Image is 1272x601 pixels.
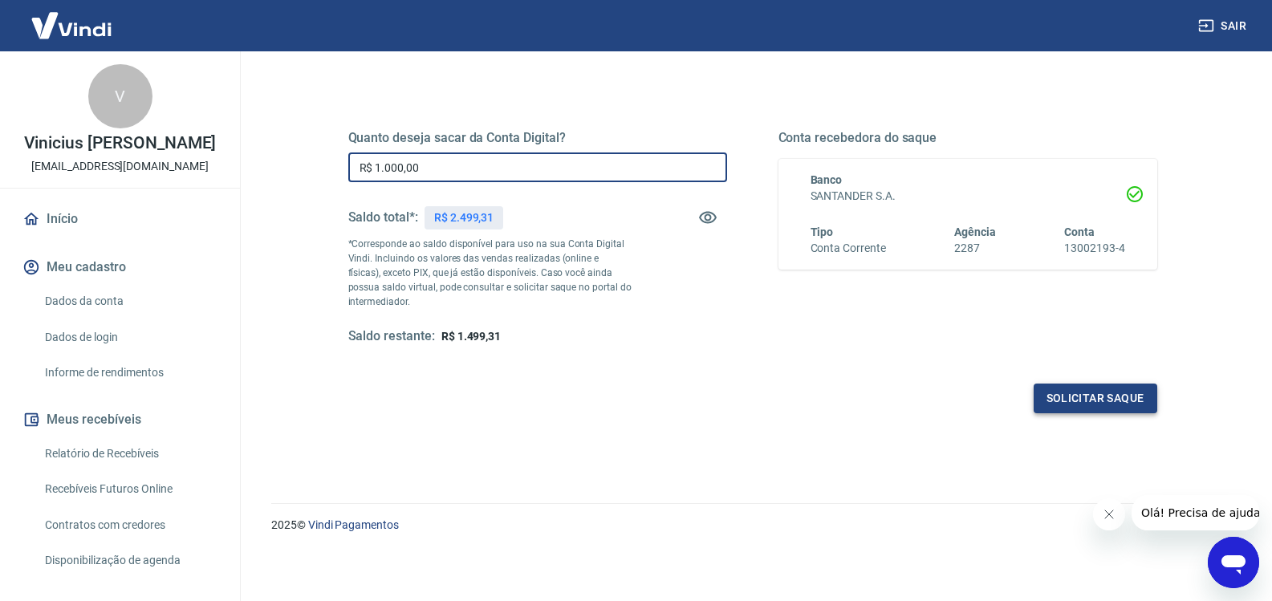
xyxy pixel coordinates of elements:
h6: SANTANDER S.A. [811,188,1125,205]
iframe: Mensagem da empresa [1132,495,1259,530]
span: R$ 1.499,31 [441,330,501,343]
a: Dados da conta [39,285,221,318]
button: Meus recebíveis [19,402,221,437]
h5: Saldo restante: [348,328,435,345]
span: Agência [954,225,996,238]
a: Disponibilização de agenda [39,544,221,577]
button: Meu cadastro [19,250,221,285]
h6: 2287 [954,240,996,257]
span: Banco [811,173,843,186]
button: Solicitar saque [1034,384,1157,413]
span: Conta [1064,225,1095,238]
p: 2025 © [271,517,1233,534]
a: Início [19,201,221,237]
img: Vindi [19,1,124,50]
a: Contratos com credores [39,509,221,542]
span: Olá! Precisa de ajuda? [10,11,135,24]
a: Recebíveis Futuros Online [39,473,221,506]
h5: Conta recebedora do saque [778,130,1157,146]
button: Sair [1195,11,1253,41]
a: Informe de rendimentos [39,356,221,389]
div: V [88,64,152,128]
h5: Saldo total*: [348,209,418,225]
h5: Quanto deseja sacar da Conta Digital? [348,130,727,146]
iframe: Botão para abrir a janela de mensagens [1208,537,1259,588]
a: Relatório de Recebíveis [39,437,221,470]
a: Vindi Pagamentos [308,518,399,531]
h6: 13002193-4 [1064,240,1125,257]
span: Tipo [811,225,834,238]
a: Dados de login [39,321,221,354]
p: R$ 2.499,31 [434,209,494,226]
p: *Corresponde ao saldo disponível para uso na sua Conta Digital Vindi. Incluindo os valores das ve... [348,237,632,309]
h6: Conta Corrente [811,240,886,257]
p: Vinicius [PERSON_NAME] [24,135,217,152]
iframe: Fechar mensagem [1093,498,1125,530]
p: [EMAIL_ADDRESS][DOMAIN_NAME] [31,158,209,175]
